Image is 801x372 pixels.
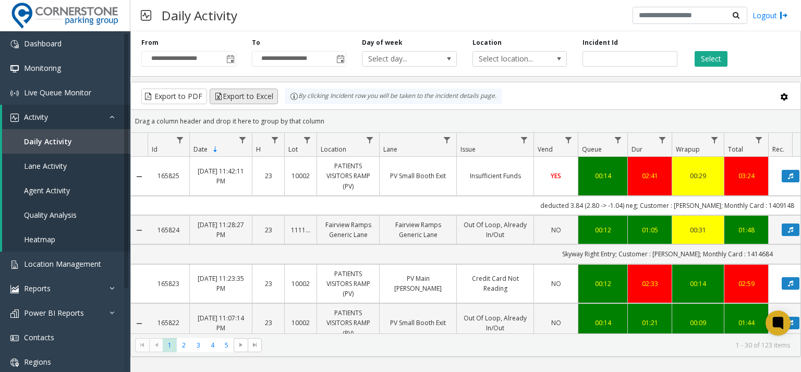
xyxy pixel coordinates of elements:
a: 10002 [291,171,310,181]
a: 01:05 [634,225,665,235]
div: 00:12 [585,279,621,289]
a: Lane Filter Menu [440,133,454,147]
div: 01:21 [634,318,665,328]
a: Collapse Details [131,226,148,234]
span: Location [321,145,346,154]
a: 23 [259,171,278,181]
a: 01:48 [731,225,762,235]
a: Total Filter Menu [752,133,766,147]
span: Dur [632,145,642,154]
span: Lane [383,145,397,154]
a: 23 [259,225,278,235]
a: Dur Filter Menu [656,133,670,147]
a: [DATE] 11:42:11 PM [196,166,246,186]
a: Lot Filter Menu [300,133,314,147]
label: To [252,38,260,47]
label: Incident Id [582,38,618,47]
span: NO [551,279,561,288]
img: 'icon' [10,89,19,97]
span: Page 1 [163,338,177,352]
a: [DATE] 11:23:35 PM [196,274,246,293]
span: Date [193,145,208,154]
img: pageIcon [141,3,151,28]
a: Logout [753,10,788,21]
a: 00:12 [585,225,621,235]
span: Vend [538,145,553,154]
img: 'icon' [10,114,19,122]
button: Export to Excel [210,89,278,104]
a: Queue Filter Menu [611,133,625,147]
span: Daily Activity [24,137,72,146]
a: 02:33 [634,279,665,289]
a: PV Small Booth Exit [386,171,450,181]
span: Location Management [24,259,101,269]
span: Dashboard [24,39,62,48]
span: Activity [24,112,48,122]
a: 02:59 [731,279,762,289]
span: NO [551,226,561,234]
a: Fairview Ramps Generic Lane [323,220,373,240]
a: Issue Filter Menu [517,133,531,147]
a: 01:44 [731,318,762,328]
a: [DATE] 11:28:27 PM [196,220,246,240]
a: 165825 [154,171,183,181]
a: Location Filter Menu [363,133,377,147]
span: Page 3 [191,338,205,352]
img: logout [780,10,788,21]
button: Export to PDF [141,89,207,104]
a: Heatmap [2,227,130,252]
span: Toggle popup [224,52,236,66]
span: Id [152,145,157,154]
span: Issue [460,145,476,154]
a: 02:41 [634,171,665,181]
a: 165824 [154,225,183,235]
span: Lane Activity [24,161,67,171]
span: Page 2 [177,338,191,352]
a: NO [540,225,572,235]
span: H [256,145,261,154]
kendo-pager-info: 1 - 30 of 123 items [268,341,790,350]
a: NO [540,318,572,328]
span: Reports [24,283,51,293]
span: Regions [24,357,51,367]
a: 00:31 [678,225,718,235]
div: Data table [131,133,800,333]
img: 'icon' [10,261,19,269]
a: PV Main [PERSON_NAME] [386,274,450,293]
label: Location [472,38,502,47]
a: PATIENTS VISITORS RAMP (PV) [323,308,373,338]
button: Select [695,51,727,67]
a: Vend Filter Menu [562,133,576,147]
span: Agent Activity [24,185,70,195]
div: 00:29 [678,171,718,181]
span: Wrapup [676,145,700,154]
span: Select location... [473,52,548,66]
span: Monitoring [24,63,61,73]
span: Page 5 [220,338,234,352]
a: Daily Activity [2,129,130,154]
span: Toggle popup [334,52,346,66]
span: Rec. [772,145,784,154]
a: Collapse Details [131,319,148,328]
span: Sortable [211,145,220,154]
a: Fairview Ramps Generic Lane [386,220,450,240]
span: Live Queue Monitor [24,88,91,97]
a: 165823 [154,279,183,289]
h3: Daily Activity [156,3,242,28]
span: Heatmap [24,234,55,244]
span: Contacts [24,332,54,342]
a: 23 [259,279,278,289]
a: 111111 [291,225,310,235]
a: 10002 [291,318,310,328]
a: 00:14 [585,318,621,328]
a: 23 [259,318,278,328]
img: 'icon' [10,65,19,73]
span: Queue [582,145,602,154]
